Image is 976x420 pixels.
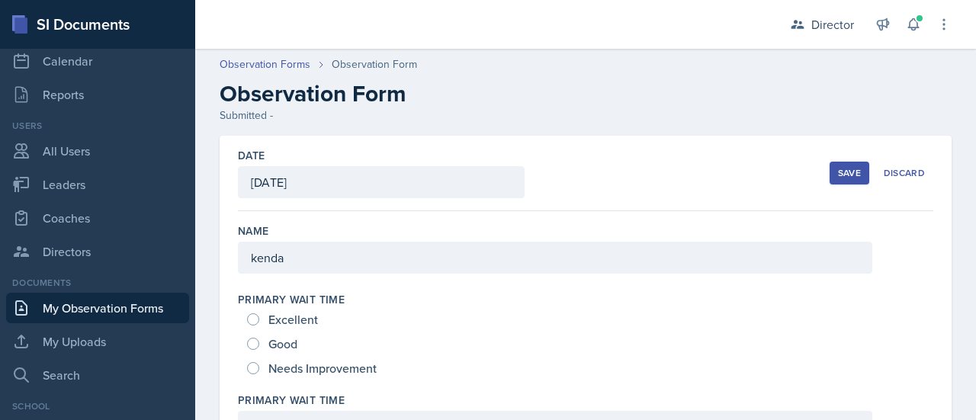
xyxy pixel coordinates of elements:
[6,119,189,133] div: Users
[6,276,189,290] div: Documents
[238,148,265,163] label: Date
[268,336,297,351] span: Good
[268,312,318,327] span: Excellent
[6,203,189,233] a: Coaches
[6,399,189,413] div: School
[838,167,861,179] div: Save
[830,162,869,184] button: Save
[6,360,189,390] a: Search
[268,361,377,376] span: Needs Improvement
[6,293,189,323] a: My Observation Forms
[6,46,189,76] a: Calendar
[6,79,189,110] a: Reports
[6,169,189,200] a: Leaders
[6,136,189,166] a: All Users
[884,167,925,179] div: Discard
[811,15,854,34] div: Director
[220,56,310,72] a: Observation Forms
[332,56,417,72] div: Observation Form
[238,292,345,307] label: Primary Wait Time
[238,393,345,408] label: Primary Wait Time
[238,223,268,239] label: Name
[6,326,189,357] a: My Uploads
[220,107,952,123] div: Submitted -
[875,162,933,184] button: Discard
[251,248,859,267] p: kenda
[6,236,189,267] a: Directors
[220,80,952,107] h2: Observation Form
